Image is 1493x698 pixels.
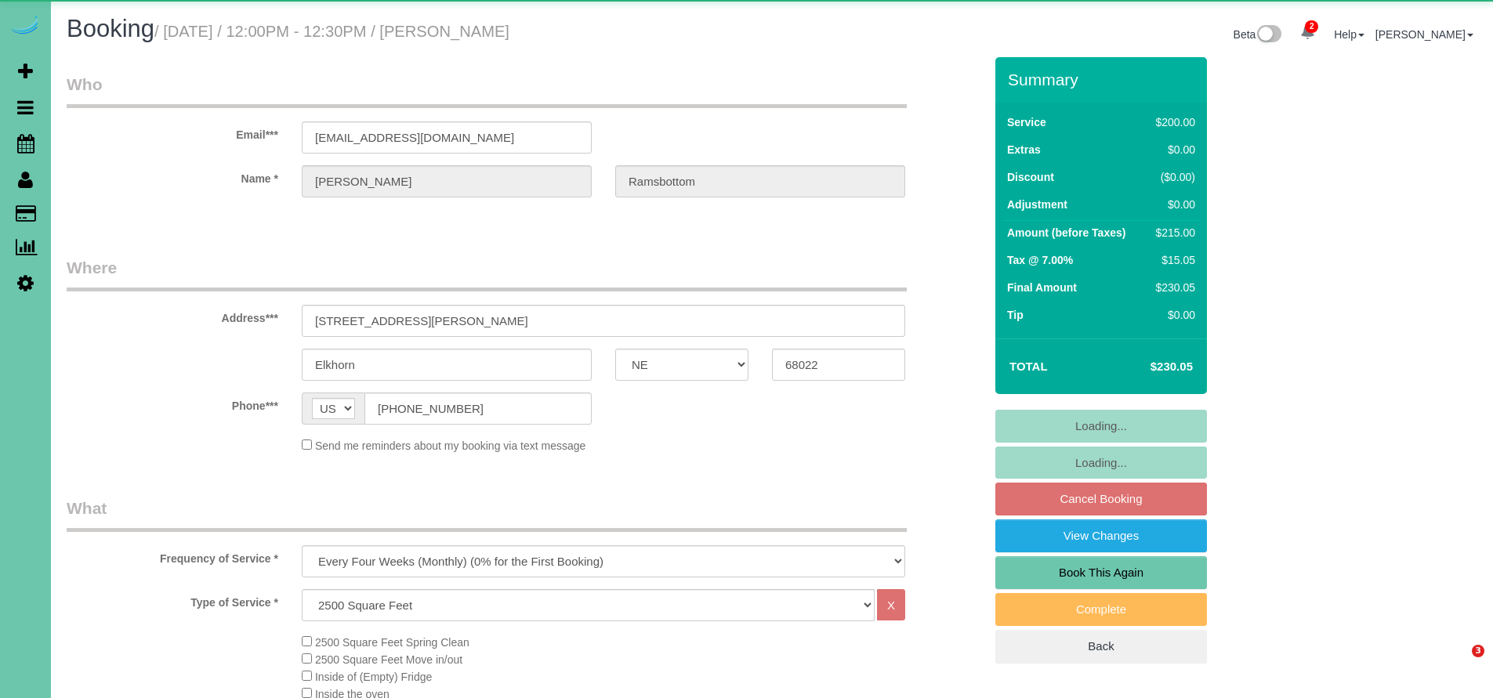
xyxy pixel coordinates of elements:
[315,671,432,683] span: Inside of (Empty) Fridge
[1007,197,1067,212] label: Adjustment
[315,636,469,649] span: 2500 Square Feet Spring Clean
[1472,645,1484,657] span: 3
[1009,360,1048,373] strong: Total
[67,497,907,532] legend: What
[1375,28,1473,41] a: [PERSON_NAME]
[315,653,462,666] span: 2500 Square Feet Move in/out
[9,16,41,38] img: Automaid Logo
[1234,28,1282,41] a: Beta
[1007,280,1077,295] label: Final Amount
[1292,16,1323,50] a: 2
[1150,252,1195,268] div: $15.05
[1007,225,1125,241] label: Amount (before Taxes)
[1256,25,1281,45] img: New interface
[154,23,509,40] small: / [DATE] / 12:00PM - 12:30PM / [PERSON_NAME]
[1007,307,1024,323] label: Tip
[995,556,1207,589] a: Book This Again
[1008,71,1199,89] h3: Summary
[315,439,586,452] span: Send me reminders about my booking via text message
[1007,142,1041,157] label: Extras
[1150,307,1195,323] div: $0.00
[1150,225,1195,241] div: $215.00
[1334,28,1364,41] a: Help
[1007,252,1073,268] label: Tax @ 7.00%
[55,545,290,566] label: Frequency of Service *
[995,630,1207,663] a: Back
[995,519,1207,552] a: View Changes
[55,589,290,610] label: Type of Service *
[1150,280,1195,295] div: $230.05
[1150,169,1195,185] div: ($0.00)
[55,165,290,186] label: Name *
[1440,645,1477,682] iframe: Intercom live chat
[1007,169,1054,185] label: Discount
[1305,20,1318,33] span: 2
[67,256,907,291] legend: Where
[67,15,154,42] span: Booking
[1007,114,1046,130] label: Service
[1150,197,1195,212] div: $0.00
[67,73,907,108] legend: Who
[1103,360,1193,374] h4: $230.05
[1150,114,1195,130] div: $200.00
[1150,142,1195,157] div: $0.00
